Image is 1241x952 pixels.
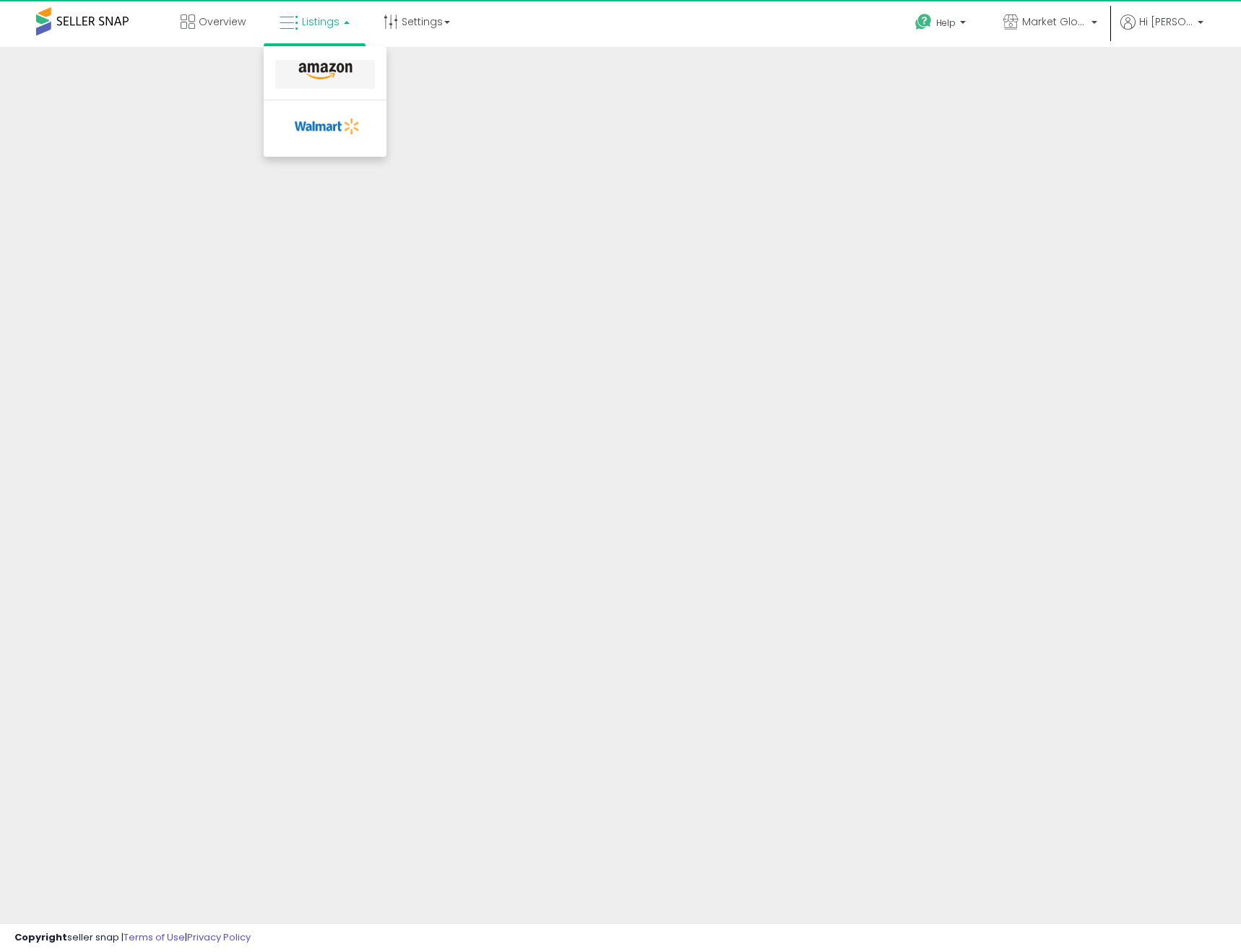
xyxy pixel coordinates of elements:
span: Market Global [1022,14,1087,29]
span: Listings [302,14,340,29]
a: Hi [PERSON_NAME] [1120,14,1203,47]
span: Overview [199,14,246,29]
i: Get Help [914,13,933,31]
a: Help [904,2,980,47]
span: Hi [PERSON_NAME] [1139,14,1193,29]
span: Help [936,17,956,29]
